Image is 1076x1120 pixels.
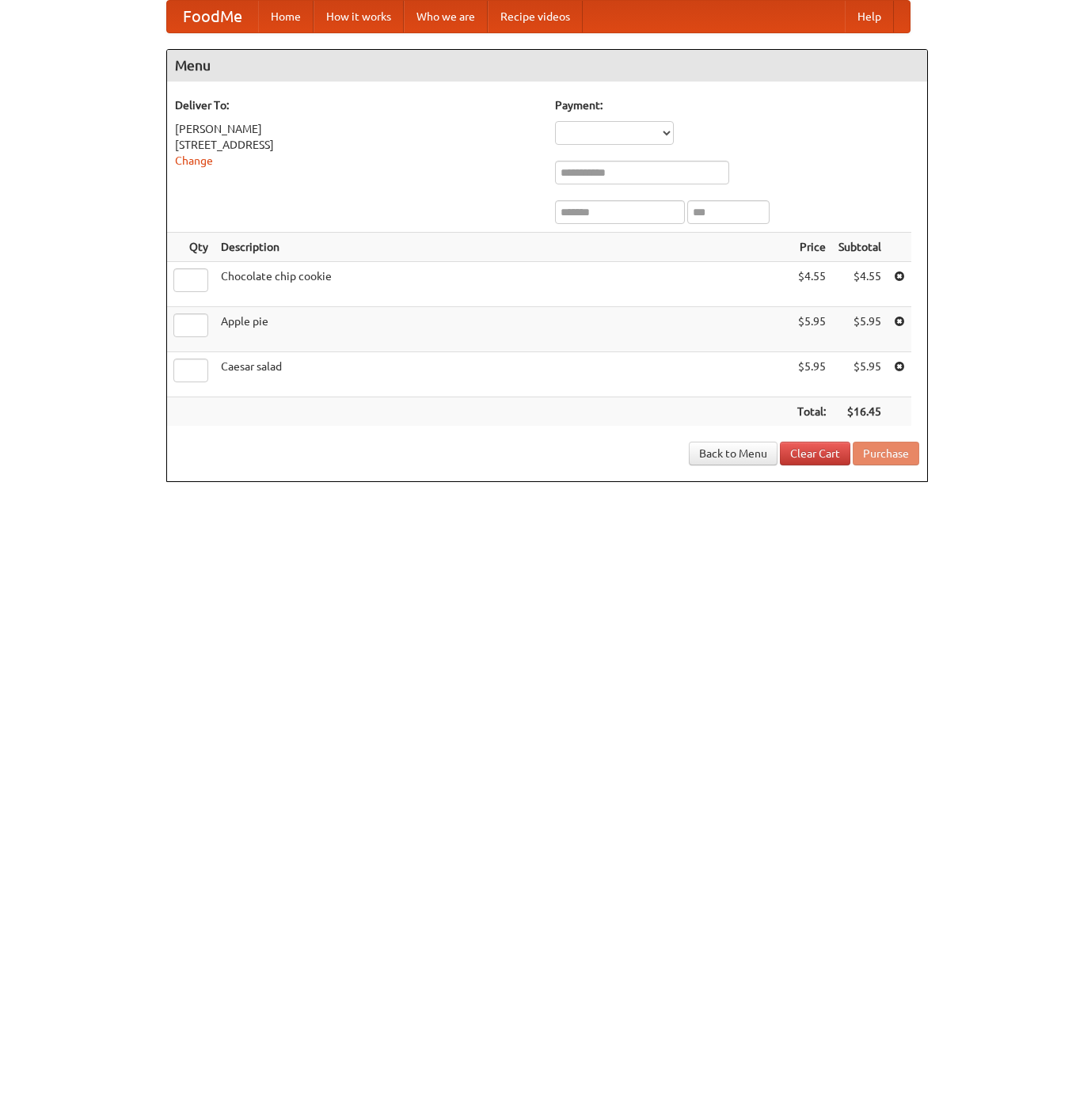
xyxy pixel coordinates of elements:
[314,1,404,32] a: How it works
[791,397,832,427] th: Total:
[258,1,314,32] a: Home
[791,262,832,307] td: $4.55
[832,233,888,262] th: Subtotal
[555,97,919,113] h5: Payment:
[215,262,791,307] td: Chocolate chip cookie
[167,1,258,32] a: FoodMe
[215,307,791,352] td: Apple pie
[791,233,832,262] th: Price
[832,307,888,352] td: $5.95
[832,262,888,307] td: $4.55
[175,121,539,137] div: [PERSON_NAME]
[791,352,832,397] td: $5.95
[167,50,927,82] h4: Menu
[404,1,488,32] a: Who we are
[853,442,919,465] button: Purchase
[215,352,791,397] td: Caesar salad
[791,307,832,352] td: $5.95
[488,1,583,32] a: Recipe videos
[832,397,888,427] th: $16.45
[845,1,894,32] a: Help
[689,442,778,465] a: Back to Menu
[215,233,791,262] th: Description
[175,97,539,113] h5: Deliver To:
[780,442,850,465] a: Clear Cart
[832,352,888,397] td: $5.95
[175,137,539,153] div: [STREET_ADDRESS]
[167,233,215,262] th: Qty
[175,154,213,167] a: Change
